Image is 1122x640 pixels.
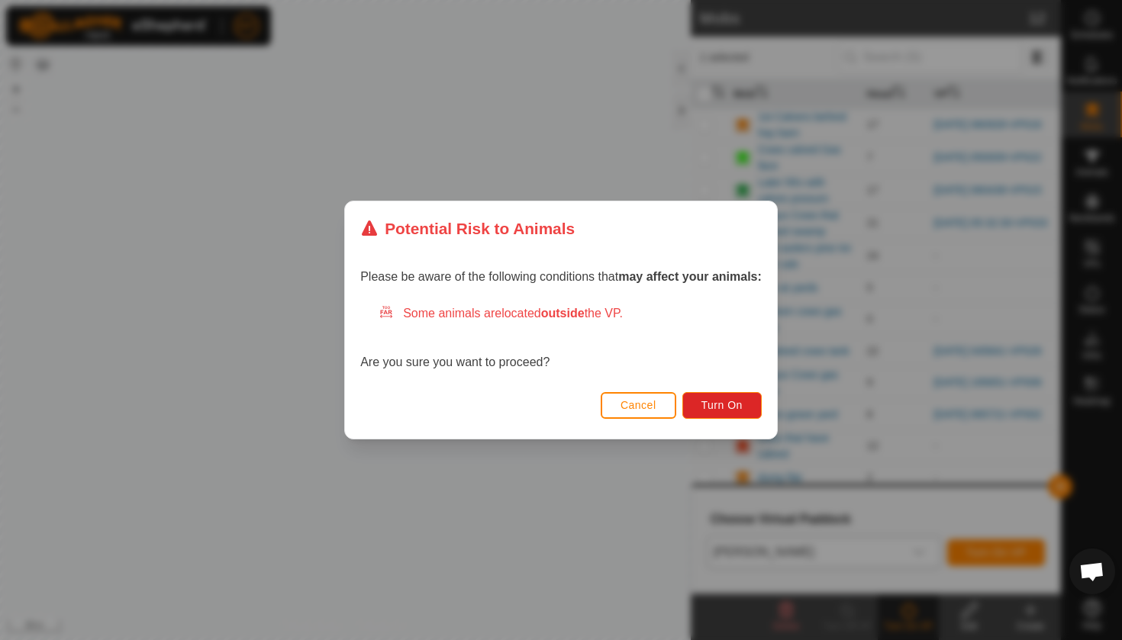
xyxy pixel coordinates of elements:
span: Please be aware of the following conditions that [360,270,762,283]
div: Are you sure you want to proceed? [360,304,762,371]
span: Cancel [621,399,656,411]
button: Cancel [601,392,676,419]
div: Open chat [1069,548,1115,594]
strong: may affect your animals: [618,270,762,283]
strong: outside [541,307,585,320]
span: Turn On [701,399,743,411]
span: located the VP. [501,307,623,320]
div: Some animals are [379,304,762,323]
div: Potential Risk to Animals [360,217,575,240]
button: Turn On [682,392,762,419]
